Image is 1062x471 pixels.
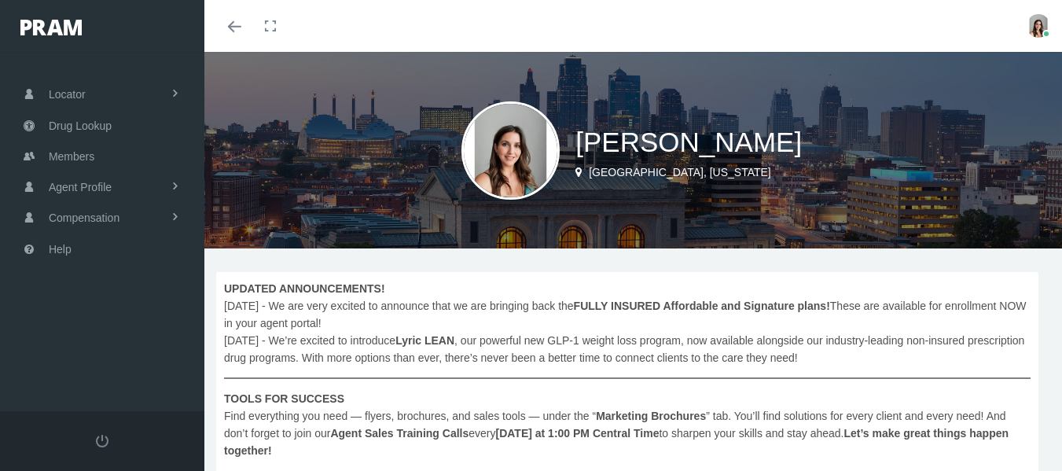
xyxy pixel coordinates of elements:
[224,392,344,405] b: TOOLS FOR SUCCESS
[49,172,112,202] span: Agent Profile
[395,334,454,347] b: Lyric LEAN
[330,427,469,440] b: Agent Sales Training Calls
[49,111,112,141] span: Drug Lookup
[49,79,86,109] span: Locator
[49,203,119,233] span: Compensation
[596,410,706,422] b: Marketing Brochures
[224,280,1031,459] span: [DATE] - We are very excited to announce that we are bringing back the These are available for en...
[49,234,72,264] span: Help
[20,20,82,35] img: PRAM_20_x_78.png
[495,427,659,440] b: [DATE] at 1:00 PM Central Time
[224,282,385,295] b: UPDATED ANNOUNCEMENTS!
[1027,14,1050,38] img: S_Profile_Picture_1109.jpeg
[589,166,771,178] span: [GEOGRAPHIC_DATA], [US_STATE]
[575,127,802,157] span: [PERSON_NAME]
[574,300,830,312] b: FULLY INSURED Affordable and Signature plans!
[461,101,560,200] img: S_Profile_Picture_1109.jpeg
[49,142,94,171] span: Members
